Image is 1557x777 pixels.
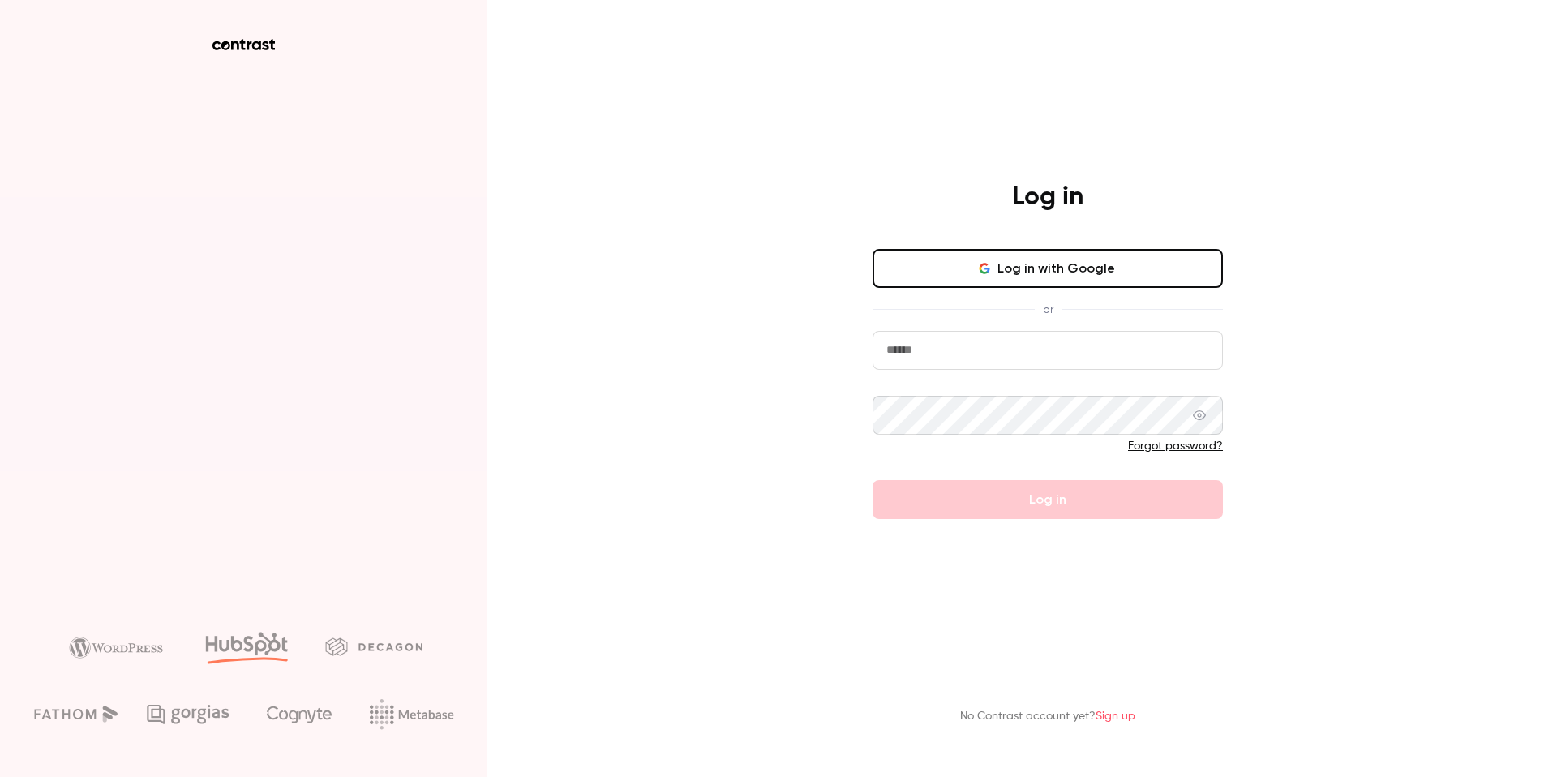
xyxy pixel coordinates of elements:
[325,637,422,655] img: decagon
[1012,181,1083,213] h4: Log in
[873,249,1223,288] button: Log in with Google
[1096,710,1135,722] a: Sign up
[960,708,1135,725] p: No Contrast account yet?
[1035,301,1062,318] span: or
[1128,440,1223,452] a: Forgot password?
